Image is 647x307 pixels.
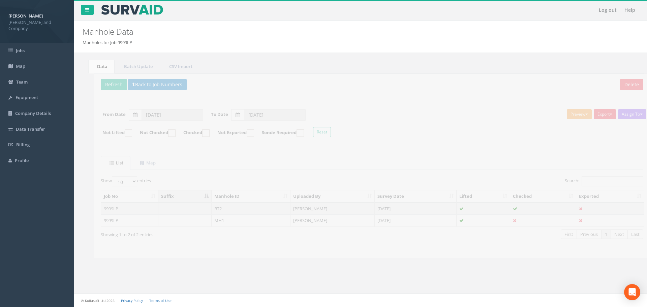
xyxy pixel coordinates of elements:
a: Last [616,229,632,239]
li: Manholes for Job 9999LP [83,39,132,46]
input: Search: [570,176,632,186]
span: Equipment [16,94,38,100]
input: From Date [130,109,192,121]
a: Privacy Policy [121,298,143,303]
uib-tab-heading: List [98,160,112,166]
td: 9999LP [90,214,147,226]
uib-tab-heading: Map [128,160,144,166]
button: Reset [302,127,319,137]
a: Terms of Use [149,298,172,303]
th: Lifted: activate to sort column ascending [445,190,499,203]
td: [DATE] [363,214,445,226]
label: Not Lifted [84,129,121,137]
span: Company Details [15,110,51,116]
a: Data [83,60,109,73]
td: MH1 [200,214,279,226]
a: Next [599,229,616,239]
a: First [549,229,565,239]
a: Map [120,156,151,170]
th: Exported: activate to sort column ascending [565,190,633,203]
td: [PERSON_NAME] [279,214,363,226]
label: Sonde Required [244,129,292,137]
button: Preview [555,109,580,119]
div: Showing 1 to 2 of 2 entries [89,229,309,238]
th: Uploaded By: activate to sort column ascending [279,190,363,203]
span: Profile [15,157,29,163]
button: Back to Job Numbers [117,79,175,90]
label: Checked [165,129,198,137]
label: From Date [91,111,114,118]
span: [PERSON_NAME] and Company [8,19,66,32]
select: Showentries [100,176,126,186]
span: Map [16,63,25,69]
a: Batch Update [110,60,154,73]
a: List [89,156,119,170]
td: 9999LP [90,203,147,215]
label: To Date [199,111,217,118]
td: [PERSON_NAME] [279,203,363,215]
span: Billing [16,142,30,148]
th: Job No: activate to sort column ascending [90,190,147,203]
label: Show entries [89,176,140,186]
td: [DATE] [363,203,445,215]
th: Checked: activate to sort column ascending [499,190,565,203]
h2: Manhole Data [83,27,544,36]
th: Survey Date: activate to sort column ascending [363,190,445,203]
input: To Date [233,109,294,121]
label: Not Checked [122,129,164,137]
a: Previous [565,229,590,239]
button: Export [582,109,605,119]
a: CSV Import [155,60,194,73]
span: Team [16,79,28,85]
th: Suffix: activate to sort column descending [147,190,200,203]
span: Data Transfer [16,126,45,132]
th: Manhole ID: activate to sort column ascending [200,190,279,203]
small: © Kullasoft Ltd 2025 [81,298,115,303]
label: Not Exported [199,129,243,137]
div: Open Intercom Messenger [624,284,640,300]
td: BT2 [200,203,279,215]
strong: [PERSON_NAME] [8,13,43,19]
label: Search: [553,176,632,186]
button: Assign To [607,109,635,119]
button: Refresh [89,79,116,90]
span: Jobs [16,48,25,54]
a: 1 [590,229,599,239]
button: Delete [609,79,632,90]
a: [PERSON_NAME] [PERSON_NAME] and Company [8,11,66,32]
